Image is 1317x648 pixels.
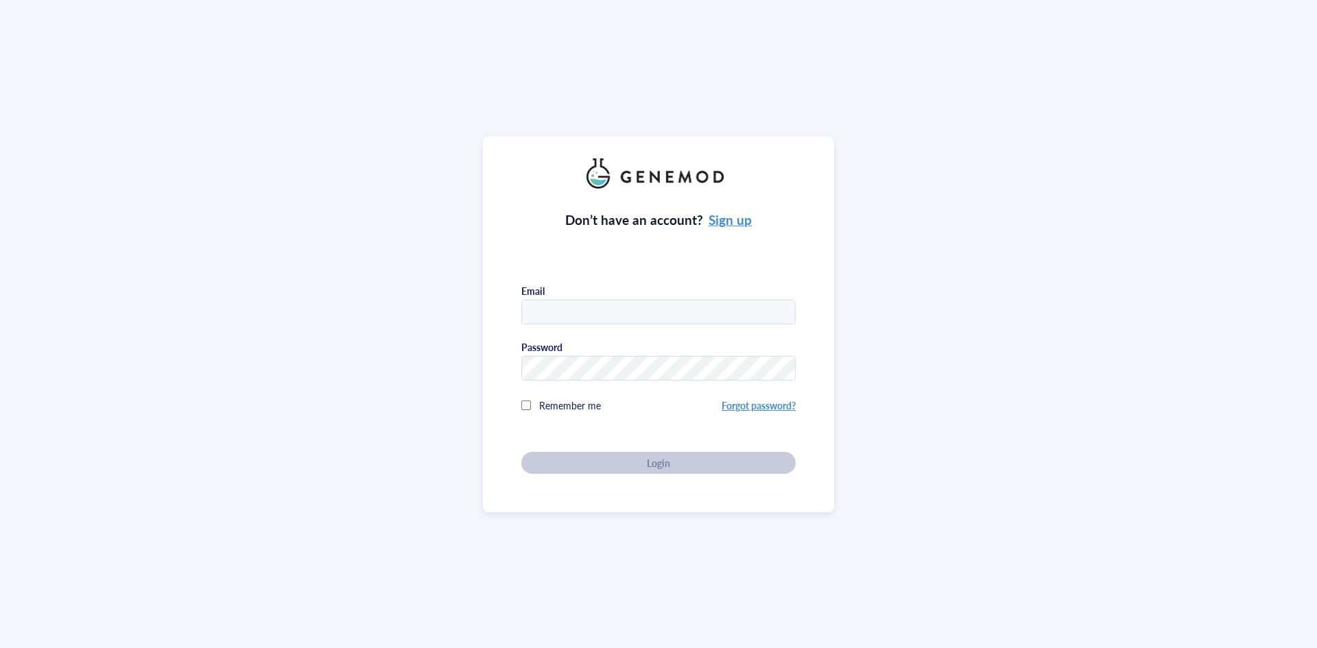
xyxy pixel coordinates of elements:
[722,398,796,412] a: Forgot password?
[586,158,731,189] img: genemod_logo_light-BcqUzbGq.png
[539,398,601,412] span: Remember me
[521,285,545,297] div: Email
[565,211,752,230] div: Don’t have an account?
[521,341,562,353] div: Password
[709,211,752,229] a: Sign up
